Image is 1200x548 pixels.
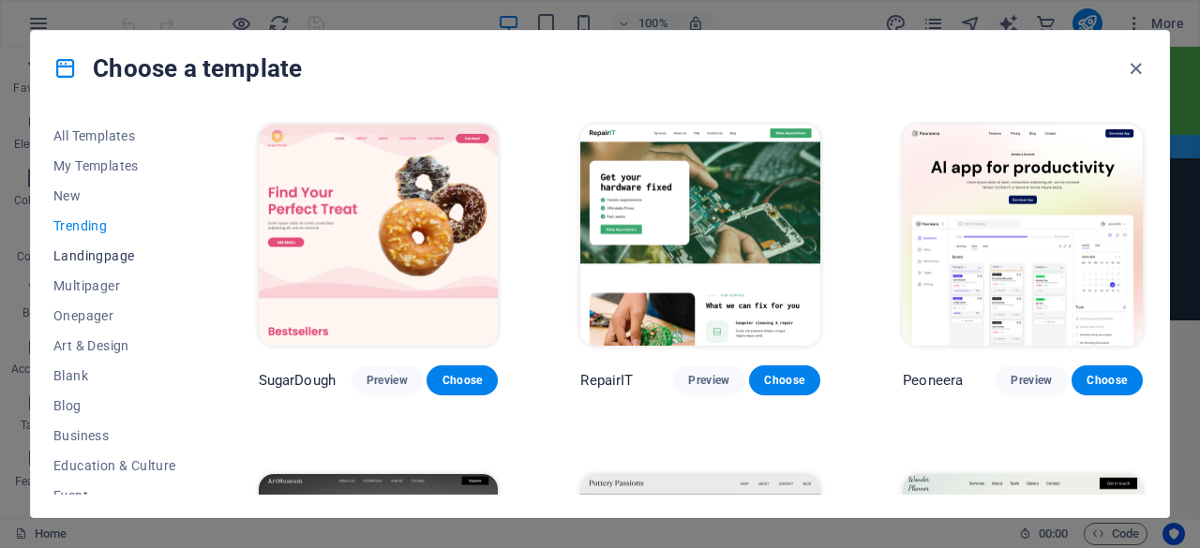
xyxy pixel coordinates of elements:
[259,371,336,390] p: SugarDough
[427,365,498,395] button: Choose
[53,458,176,473] span: Education & Culture
[53,271,176,301] button: Multipager
[53,398,176,413] span: Blog
[1087,373,1128,388] span: Choose
[367,373,408,388] span: Preview
[53,278,176,293] span: Multipager
[53,451,176,481] button: Education & Culture
[580,371,633,390] p: RepairIT
[903,371,963,390] p: Peoneera
[352,365,423,395] button: Preview
[688,373,729,388] span: Preview
[996,365,1067,395] button: Preview
[53,301,176,331] button: Onepager
[53,331,176,361] button: Art & Design
[53,241,176,271] button: Landingpage
[580,125,820,346] img: RepairIT
[53,121,176,151] button: All Templates
[53,361,176,391] button: Blank
[53,368,176,383] span: Blank
[53,248,176,263] span: Landingpage
[53,428,176,443] span: Business
[903,125,1143,346] img: Peoneera
[53,188,176,203] span: New
[442,373,483,388] span: Choose
[53,181,176,211] button: New
[259,125,499,346] img: SugarDough
[53,308,176,323] span: Onepager
[764,373,805,388] span: Choose
[53,338,176,353] span: Art & Design
[53,218,176,233] span: Trending
[53,158,176,173] span: My Templates
[53,488,176,503] span: Event
[53,391,176,421] button: Blog
[1072,365,1143,395] button: Choose
[749,365,820,395] button: Choose
[53,421,176,451] button: Business
[1011,373,1052,388] span: Preview
[53,53,302,83] h4: Choose a template
[673,365,744,395] button: Preview
[53,481,176,511] button: Event
[53,151,176,181] button: My Templates
[53,211,176,241] button: Trending
[53,128,176,143] span: All Templates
